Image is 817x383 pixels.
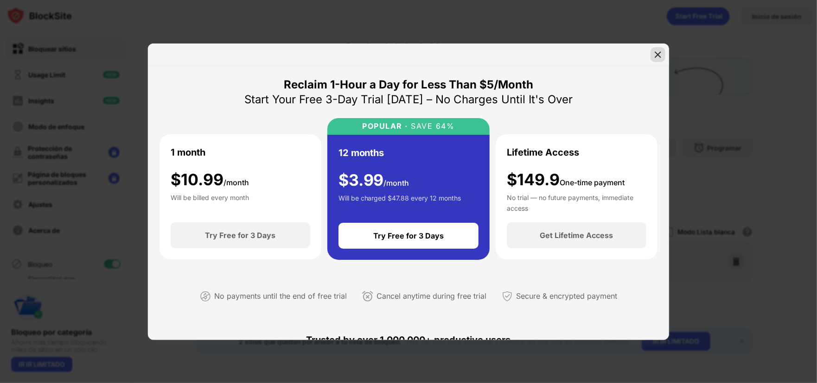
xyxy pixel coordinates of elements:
[284,77,533,92] div: Reclaim 1-Hour a Day for Less Than $5/Month
[377,289,487,303] div: Cancel anytime during free trial
[362,291,373,302] img: cancel-anytime
[408,122,455,131] div: SAVE 64%
[171,145,205,159] div: 1 month
[338,146,384,160] div: 12 months
[244,92,573,107] div: Start Your Free 3-Day Trial [DATE] – No Charges Until It's Over
[502,291,513,302] img: secured-payment
[171,170,249,189] div: $ 10.99
[200,291,211,302] img: not-paying
[338,193,461,212] div: Will be charged $47.88 every 12 months
[507,145,579,159] div: Lifetime Access
[540,231,613,240] div: Get Lifetime Access
[215,289,347,303] div: No payments until the end of free trial
[373,231,444,240] div: Try Free for 3 Days
[363,122,408,131] div: POPULAR ·
[223,178,249,187] span: /month
[507,170,625,189] div: $149.9
[338,171,409,190] div: $ 3.99
[507,193,646,211] div: No trial — no future payments, immediate access
[159,318,658,362] div: Trusted by over 1,000,000+ productive users
[384,178,409,188] span: /month
[560,178,625,187] span: One-time payment
[517,289,618,303] div: Secure & encrypted payment
[171,193,249,211] div: Will be billed every month
[205,231,275,240] div: Try Free for 3 Days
